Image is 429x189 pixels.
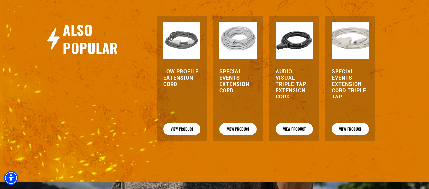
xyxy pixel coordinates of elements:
[63,21,134,57] h2: Also Popular
[219,68,257,94] a: Special Events Extension Cord
[276,123,313,135] a: View Product
[219,22,257,59] img: white
[4,171,18,185] div: Accessibility Menu
[332,68,369,100] a: Special Events Extension Cord Triple Tap
[276,22,313,59] img: black
[332,22,369,59] img: white
[332,123,369,135] a: View Product
[163,123,200,135] a: View Product
[276,68,313,100] a: Audio Visual Triple Tap Extension Cord
[163,22,200,59] img: grey & white
[163,68,200,87] a: Low Profile Extension Cord
[219,123,257,135] a: View Product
